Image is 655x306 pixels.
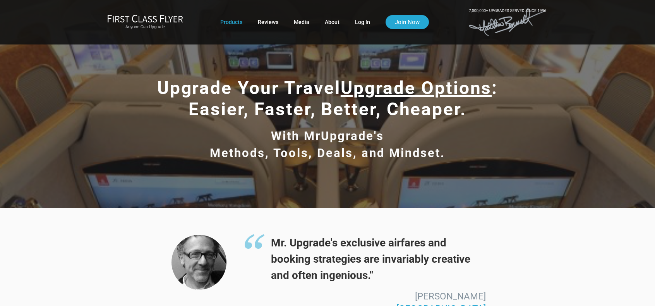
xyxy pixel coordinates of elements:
small: Anyone Can Upgrade [107,24,183,30]
span: Upgrade Your Travel : Easier, Faster, Better, Cheaper. [157,77,498,120]
span: [PERSON_NAME] [415,291,486,302]
span: With MrUpgrade's Methods, Tools, Deals, and Mindset. [210,129,445,160]
a: Media [294,15,309,29]
a: Reviews [258,15,278,29]
img: Thomas [171,235,226,290]
a: Products [220,15,242,29]
span: Upgrade Options [341,77,492,98]
a: Log In [355,15,370,29]
a: First Class FlyerAnyone Can Upgrade [107,14,183,30]
span: Mr. Upgrade's exclusive airfares and booking strategies are invariably creative and often ingenio... [244,235,486,284]
a: Join Now [386,15,429,29]
img: First Class Flyer [107,14,183,22]
a: About [325,15,340,29]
